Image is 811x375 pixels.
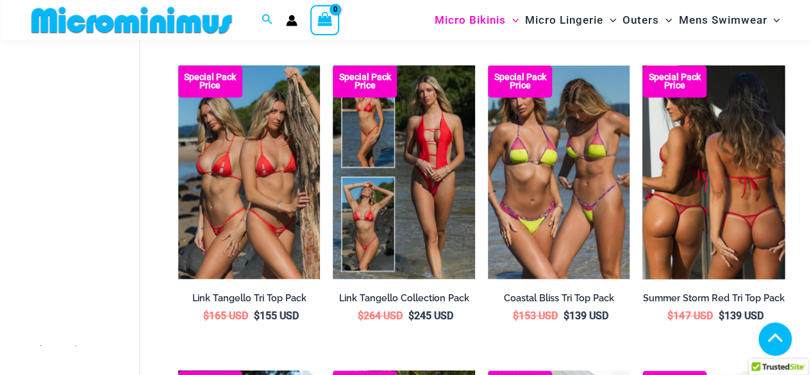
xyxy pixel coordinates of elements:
span: Micro Lingerie [525,4,603,37]
span: Menu Toggle [659,4,672,37]
a: View Shopping Cart, empty [310,5,340,35]
bdi: 165 USD [203,310,248,322]
img: Collection Pack [333,65,475,278]
bdi: 153 USD [513,310,558,322]
span: $ [408,310,414,322]
span: $ [358,310,364,322]
a: Coastal Bliss Tri Top Pack [488,292,630,309]
bdi: 264 USD [358,310,403,322]
span: Menu Toggle [603,4,616,37]
img: Bikini Pack [178,65,321,278]
b: Special Pack Price [642,73,706,90]
iframe: TrustedSite Certified [32,43,147,299]
img: MM SHOP LOGO FLAT [26,6,237,35]
h2: Link Tangello Collection Pack [333,292,475,304]
a: OutersMenu ToggleMenu Toggle [619,4,675,37]
span: $ [203,310,209,322]
bdi: 245 USD [408,310,453,322]
bdi: 147 USD [667,310,712,322]
a: Summer Storm Red Tri Top Pack F Summer Storm Red Tri Top Pack BSummer Storm Red Tri Top Pack B [642,65,785,278]
span: $ [667,310,673,322]
span: Mens Swimwear [678,4,767,37]
bdi: 139 USD [564,310,608,322]
bdi: 155 USD [254,310,299,322]
span: $ [513,310,519,322]
h2: Summer Storm Red Tri Top Pack [642,292,785,304]
h2: Coastal Bliss Tri Top Pack [488,292,630,304]
nav: Site Navigation [430,2,785,38]
span: Micro Bikinis [435,4,506,37]
b: Special Pack Price [333,73,397,90]
img: Coastal Bliss Leopard Sunset Tri Top Pack [488,65,630,278]
span: Menu Toggle [506,4,519,37]
a: Bikini Pack Bikini Pack BBikini Pack B [178,65,321,278]
a: Summer Storm Red Tri Top Pack [642,292,785,309]
a: Search icon link [262,12,273,28]
span: $ [718,310,724,322]
bdi: 139 USD [718,310,763,322]
span: $ [254,310,260,322]
b: Special Pack Price [488,73,552,90]
span: $ [564,310,569,322]
a: Coastal Bliss Leopard Sunset Tri Top Pack Coastal Bliss Leopard Sunset Tri Top Pack BCoastal Blis... [488,65,630,278]
a: Micro LingerieMenu ToggleMenu Toggle [522,4,619,37]
a: Link Tangello Collection Pack [333,292,475,309]
span: Menu Toggle [767,4,780,37]
img: Summer Storm Red Tri Top Pack B [642,65,785,278]
span: Outers [623,4,659,37]
a: Micro BikinisMenu ToggleMenu Toggle [431,4,522,37]
a: Account icon link [286,15,297,26]
b: Special Pack Price [178,73,242,90]
a: Collection Pack Collection Pack BCollection Pack B [333,65,475,278]
a: Mens SwimwearMenu ToggleMenu Toggle [675,4,783,37]
h2: Link Tangello Tri Top Pack [178,292,321,304]
a: Link Tangello Tri Top Pack [178,292,321,309]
